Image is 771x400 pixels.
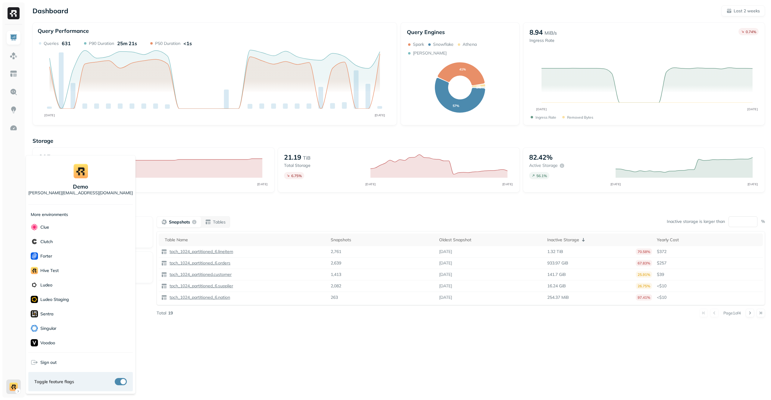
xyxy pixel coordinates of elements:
img: Hive Test [31,267,38,274]
img: Forter [31,252,38,260]
p: Clue [40,224,49,230]
p: Forter [40,253,52,259]
img: demo [73,164,88,178]
p: Voodoo [40,340,55,346]
p: Clutch [40,239,53,245]
p: [PERSON_NAME][EMAIL_ADDRESS][DOMAIN_NAME] [28,190,133,196]
p: Singular [40,326,56,331]
p: Sentra [40,311,53,317]
p: Hive Test [40,268,59,273]
img: Voodoo [31,339,38,346]
p: More environments [31,212,68,217]
p: Ludeo Staging [40,297,69,302]
p: demo [73,183,88,190]
img: Ludeo Staging [31,296,38,303]
img: Clue [31,223,38,231]
img: Ludeo [31,281,38,289]
img: Singular [31,325,38,332]
span: Toggle feature flags [34,379,74,385]
span: Sign out [40,360,57,365]
img: Clutch [31,238,38,245]
img: Sentra [31,310,38,317]
p: Ludeo [40,282,52,288]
